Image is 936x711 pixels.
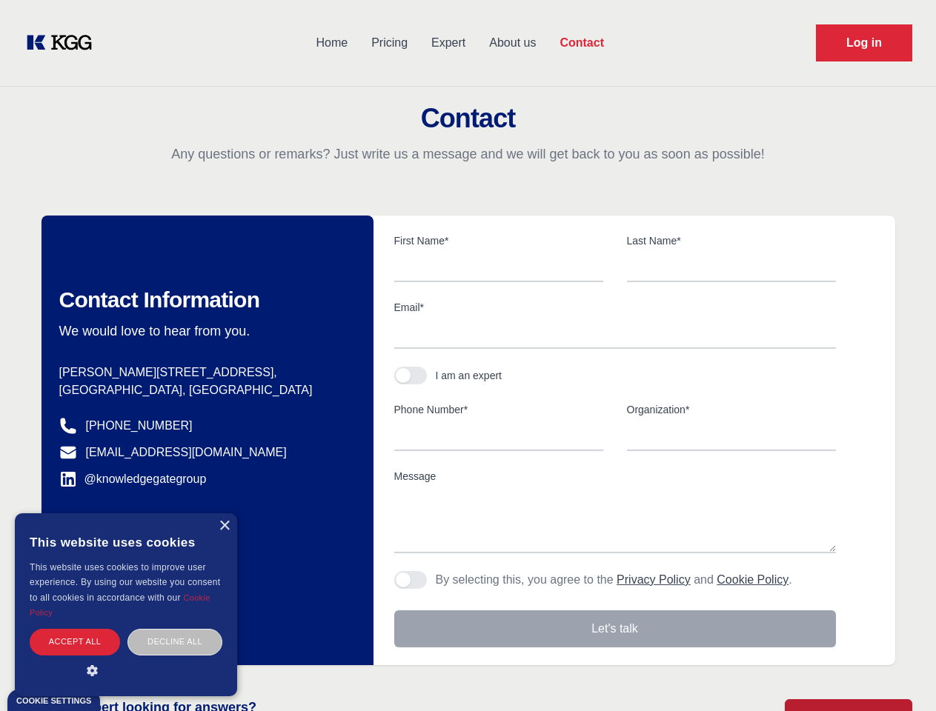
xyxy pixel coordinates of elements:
[59,381,350,399] p: [GEOGRAPHIC_DATA], [GEOGRAPHIC_DATA]
[394,300,836,315] label: Email*
[59,322,350,340] p: We would love to hear from you.
[394,233,603,248] label: First Name*
[627,402,836,417] label: Organization*
[436,571,792,589] p: By selecting this, you agree to the and .
[394,610,836,647] button: Let's talk
[18,145,918,163] p: Any questions or remarks? Just write us a message and we will get back to you as soon as possible!
[86,417,193,435] a: [PHONE_NUMBER]
[24,31,104,55] a: KOL Knowledge Platform: Talk to Key External Experts (KEE)
[436,368,502,383] div: I am an expert
[477,24,548,62] a: About us
[548,24,616,62] a: Contact
[862,640,936,711] iframe: Chat Widget
[59,364,350,381] p: [PERSON_NAME][STREET_ADDRESS],
[304,24,359,62] a: Home
[16,697,91,705] div: Cookie settings
[30,524,222,560] div: This website uses cookies
[627,233,836,248] label: Last Name*
[394,402,603,417] label: Phone Number*
[30,629,120,655] div: Accept all
[717,573,789,586] a: Cookie Policy
[359,24,419,62] a: Pricing
[86,444,287,461] a: [EMAIL_ADDRESS][DOMAIN_NAME]
[59,287,350,313] h2: Contact Information
[219,521,230,532] div: Close
[30,562,220,603] span: This website uses cookies to improve user experience. By using our website you consent to all coo...
[127,629,222,655] div: Decline all
[59,470,207,488] a: @knowledgegategroup
[419,24,477,62] a: Expert
[394,469,836,484] label: Message
[816,24,912,61] a: Request Demo
[617,573,691,586] a: Privacy Policy
[18,104,918,133] h2: Contact
[30,593,210,617] a: Cookie Policy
